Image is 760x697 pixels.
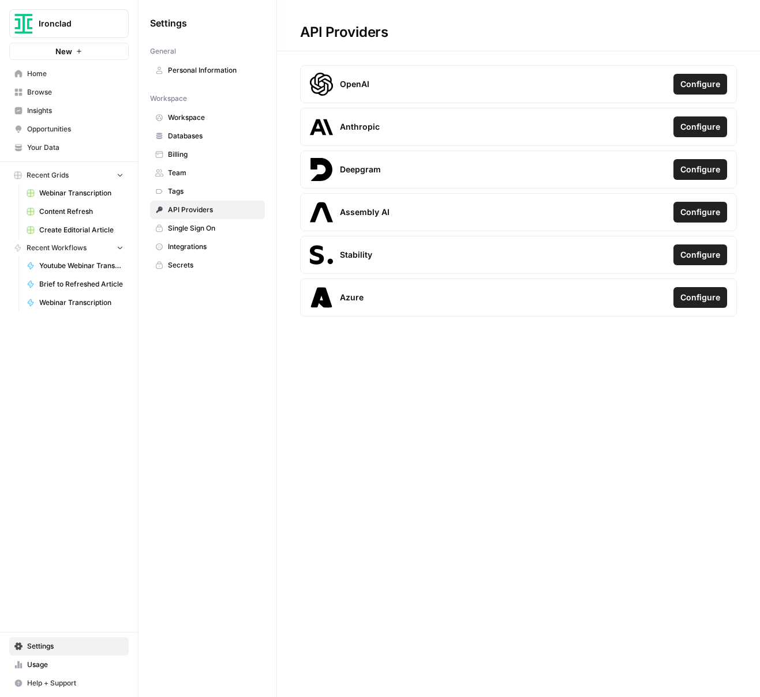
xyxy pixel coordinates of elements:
span: Billing [168,149,260,160]
span: Webinar Transcription [39,297,123,308]
a: Usage [9,655,129,674]
span: API Providers [168,205,260,215]
span: Ironclad [39,18,108,29]
a: Browse [9,83,129,101]
span: Tags [168,186,260,197]
span: Stability [340,249,372,261]
span: Configure [680,121,720,133]
span: New [55,46,72,57]
span: Azure [340,292,364,303]
div: API Providers [277,23,411,42]
button: Configure [673,74,727,95]
span: Insights [27,106,123,116]
a: Webinar Transcription [21,293,129,312]
span: Settings [150,16,187,30]
a: API Providers [150,201,265,219]
span: Usage [27,660,123,670]
span: Team [168,168,260,178]
a: Home [9,65,129,83]
span: Configure [680,206,720,218]
span: Configure [680,249,720,261]
button: Configure [673,202,727,223]
button: Recent Workflows [9,239,129,257]
span: Configure [680,164,720,175]
a: Create Editorial Article [21,221,129,239]
span: Secrets [168,260,260,270]
span: Youtube Webinar Transcription [39,261,123,271]
a: Your Data [9,138,129,157]
a: Insights [9,101,129,120]
span: Personal Information [168,65,260,76]
a: Webinar Transcription [21,184,129,202]
span: Deepgram [340,164,381,175]
button: Help + Support [9,674,129,692]
img: Ironclad Logo [13,13,34,34]
span: Opportunities [27,124,123,134]
span: Help + Support [27,678,123,688]
button: New [9,43,129,60]
a: Content Refresh [21,202,129,221]
span: Your Data [27,142,123,153]
a: Brief to Refreshed Article [21,275,129,293]
span: Recent Workflows [27,243,87,253]
span: Webinar Transcription [39,188,123,198]
span: Content Refresh [39,206,123,217]
a: Databases [150,127,265,145]
a: Team [150,164,265,182]
span: Browse [27,87,123,97]
a: Youtube Webinar Transcription [21,257,129,275]
span: Workspace [150,93,187,104]
span: Brief to Refreshed Article [39,279,123,289]
a: Single Sign On [150,219,265,238]
a: Settings [9,637,129,655]
span: Workspace [168,112,260,123]
button: Configure [673,116,727,137]
span: OpenAI [340,78,369,90]
button: Configure [673,244,727,265]
button: Recent Grids [9,167,129,184]
span: Integrations [168,242,260,252]
a: Secrets [150,256,265,274]
span: Configure [680,292,720,303]
span: Single Sign On [168,223,260,233]
span: General [150,46,176,56]
span: Settings [27,641,123,651]
span: Anthropic [340,121,380,133]
span: Assembly AI [340,206,390,218]
a: Opportunities [9,120,129,138]
button: Configure [673,287,727,308]
a: Billing [150,145,265,164]
a: Workspace [150,108,265,127]
span: Databases [168,131,260,141]
span: Home [27,69,123,79]
span: Recent Grids [27,170,69,180]
button: Configure [673,159,727,180]
a: Integrations [150,238,265,256]
span: Configure [680,78,720,90]
a: Tags [150,182,265,201]
span: Create Editorial Article [39,225,123,235]
a: Personal Information [150,61,265,80]
button: Workspace: Ironclad [9,9,129,38]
